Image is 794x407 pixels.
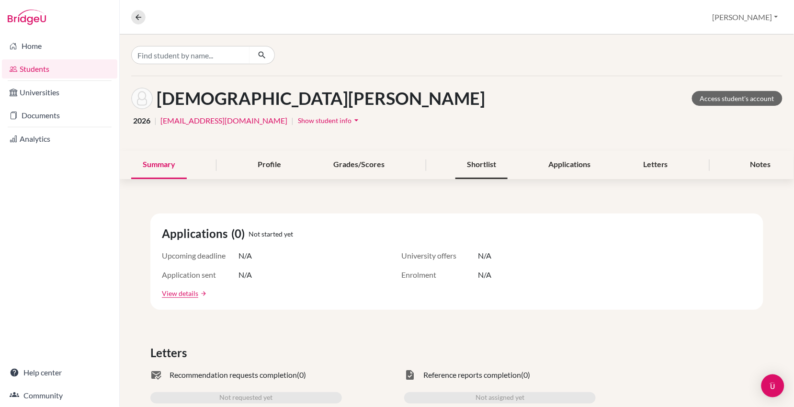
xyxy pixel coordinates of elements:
span: N/A [238,250,252,261]
a: Documents [2,106,117,125]
a: Analytics [2,129,117,148]
span: Reference reports completion [423,369,521,381]
span: University offers [401,250,478,261]
input: Find student by name... [131,46,250,64]
span: Recommendation requests completion [170,369,297,381]
span: N/A [478,269,491,281]
span: task [404,369,416,381]
a: View details [162,288,198,298]
i: arrow_drop_down [352,115,361,125]
a: Community [2,386,117,405]
span: (0) [297,369,306,381]
span: N/A [478,250,491,261]
div: Notes [739,151,783,179]
img: Bridge-U [8,10,46,25]
span: Not started yet [249,229,293,239]
span: 2026 [133,115,150,126]
h1: [DEMOGRAPHIC_DATA][PERSON_NAME] [157,88,485,109]
span: (0) [231,225,249,242]
button: Show student infoarrow_drop_down [297,113,362,128]
div: Summary [131,151,187,179]
span: Not assigned yet [476,392,524,404]
span: Show student info [298,116,352,124]
div: Open Intercom Messenger [761,374,784,397]
span: Upcoming deadline [162,250,238,261]
a: arrow_forward [198,290,207,297]
span: Enrolment [401,269,478,281]
div: Profile [246,151,293,179]
div: Grades/Scores [322,151,396,179]
a: Access student's account [692,91,783,106]
span: | [291,115,294,126]
span: | [154,115,157,126]
span: (0) [521,369,530,381]
div: Applications [537,151,602,179]
a: [EMAIL_ADDRESS][DOMAIN_NAME] [160,115,287,126]
div: Letters [632,151,680,179]
img: Aahan Chetan JAIN's avatar [131,88,153,109]
span: Not requested yet [220,392,273,404]
span: N/A [238,269,252,281]
span: Applications [162,225,231,242]
span: Letters [150,344,191,362]
a: Universities [2,83,117,102]
div: Shortlist [455,151,508,179]
a: Students [2,59,117,79]
span: Application sent [162,269,238,281]
span: mark_email_read [150,369,162,381]
a: Help center [2,363,117,382]
button: [PERSON_NAME] [708,8,783,26]
a: Home [2,36,117,56]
